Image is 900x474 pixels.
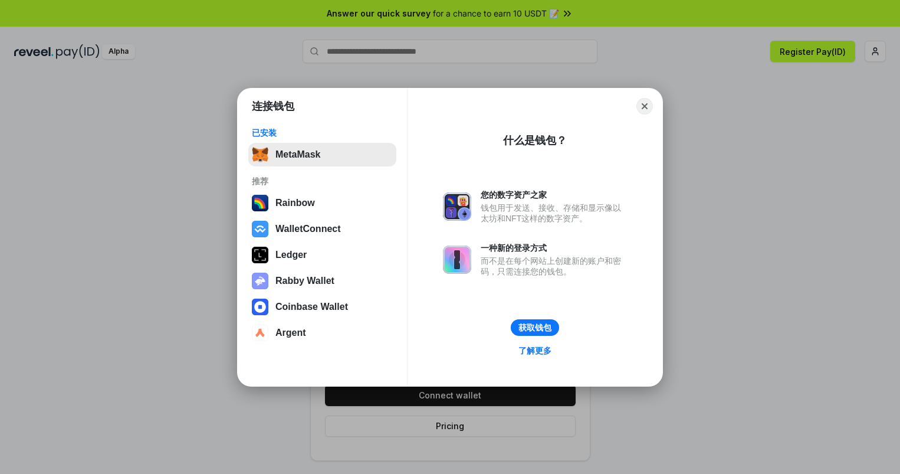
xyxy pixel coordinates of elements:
div: Rabby Wallet [275,276,334,286]
button: 获取钱包 [511,319,559,336]
div: 推荐 [252,176,393,187]
div: Argent [275,328,306,338]
div: 您的数字资产之家 [481,189,627,200]
div: Coinbase Wallet [275,302,348,312]
img: svg+xml,%3Csvg%20fill%3D%22none%22%20height%3D%2233%22%20viewBox%3D%220%200%2035%2033%22%20width%... [252,146,268,163]
img: svg+xml,%3Csvg%20xmlns%3D%22http%3A%2F%2Fwww.w3.org%2F2000%2Fsvg%22%20fill%3D%22none%22%20viewBox... [443,192,471,221]
div: WalletConnect [275,224,341,234]
div: 钱包用于发送、接收、存储和显示像以太坊和NFT这样的数字资产。 [481,202,627,224]
img: svg+xml,%3Csvg%20xmlns%3D%22http%3A%2F%2Fwww.w3.org%2F2000%2Fsvg%22%20width%3D%2228%22%20height%3... [252,247,268,263]
div: MetaMask [275,149,320,160]
div: 了解更多 [518,345,551,356]
div: Rainbow [275,198,315,208]
div: 一种新的登录方式 [481,243,627,253]
a: 了解更多 [511,343,559,358]
button: MetaMask [248,143,396,166]
button: Coinbase Wallet [248,295,396,319]
button: Close [636,98,653,115]
div: Ledger [275,250,307,260]
div: 而不是在每个网站上创建新的账户和密码，只需连接您的钱包。 [481,256,627,277]
button: Rabby Wallet [248,269,396,293]
img: svg+xml,%3Csvg%20width%3D%2228%22%20height%3D%2228%22%20viewBox%3D%220%200%2028%2028%22%20fill%3D... [252,299,268,315]
button: Ledger [248,243,396,267]
h1: 连接钱包 [252,99,294,113]
img: svg+xml,%3Csvg%20xmlns%3D%22http%3A%2F%2Fwww.w3.org%2F2000%2Fsvg%22%20fill%3D%22none%22%20viewBox... [252,273,268,289]
img: svg+xml,%3Csvg%20xmlns%3D%22http%3A%2F%2Fwww.w3.org%2F2000%2Fsvg%22%20fill%3D%22none%22%20viewBox... [443,246,471,274]
img: svg+xml,%3Csvg%20width%3D%22120%22%20height%3D%22120%22%20viewBox%3D%220%200%20120%20120%22%20fil... [252,195,268,211]
img: svg+xml,%3Csvg%20width%3D%2228%22%20height%3D%2228%22%20viewBox%3D%220%200%2028%2028%22%20fill%3D... [252,325,268,341]
div: 获取钱包 [518,322,551,333]
img: svg+xml,%3Csvg%20width%3D%2228%22%20height%3D%2228%22%20viewBox%3D%220%200%2028%2028%22%20fill%3D... [252,221,268,237]
div: 已安装 [252,128,393,138]
div: 什么是钱包？ [503,133,567,148]
button: WalletConnect [248,217,396,241]
button: Argent [248,321,396,345]
button: Rainbow [248,191,396,215]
